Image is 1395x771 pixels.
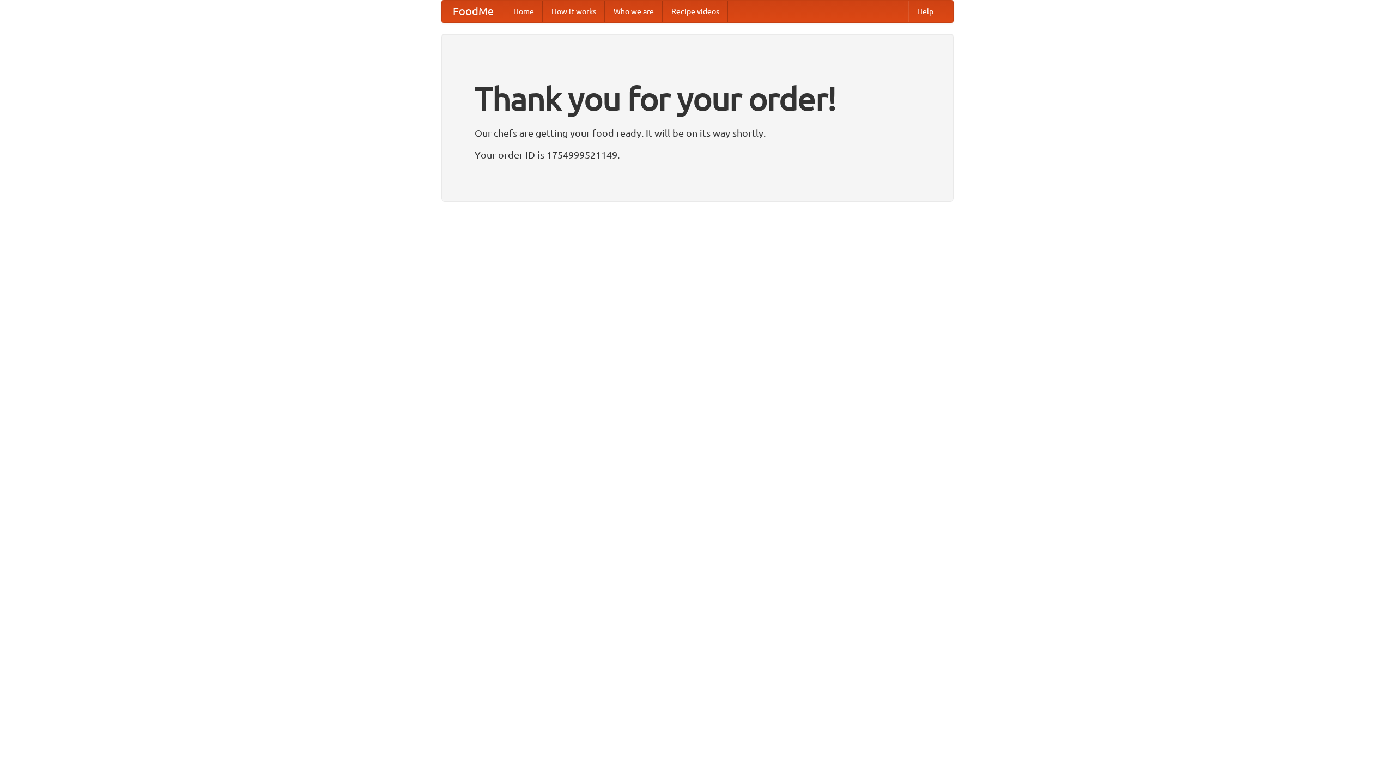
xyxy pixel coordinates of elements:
a: Help [908,1,942,22]
a: Home [505,1,543,22]
h1: Thank you for your order! [475,72,920,125]
a: How it works [543,1,605,22]
p: Your order ID is 1754999521149. [475,147,920,163]
p: Our chefs are getting your food ready. It will be on its way shortly. [475,125,920,141]
a: FoodMe [442,1,505,22]
a: Who we are [605,1,663,22]
a: Recipe videos [663,1,728,22]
